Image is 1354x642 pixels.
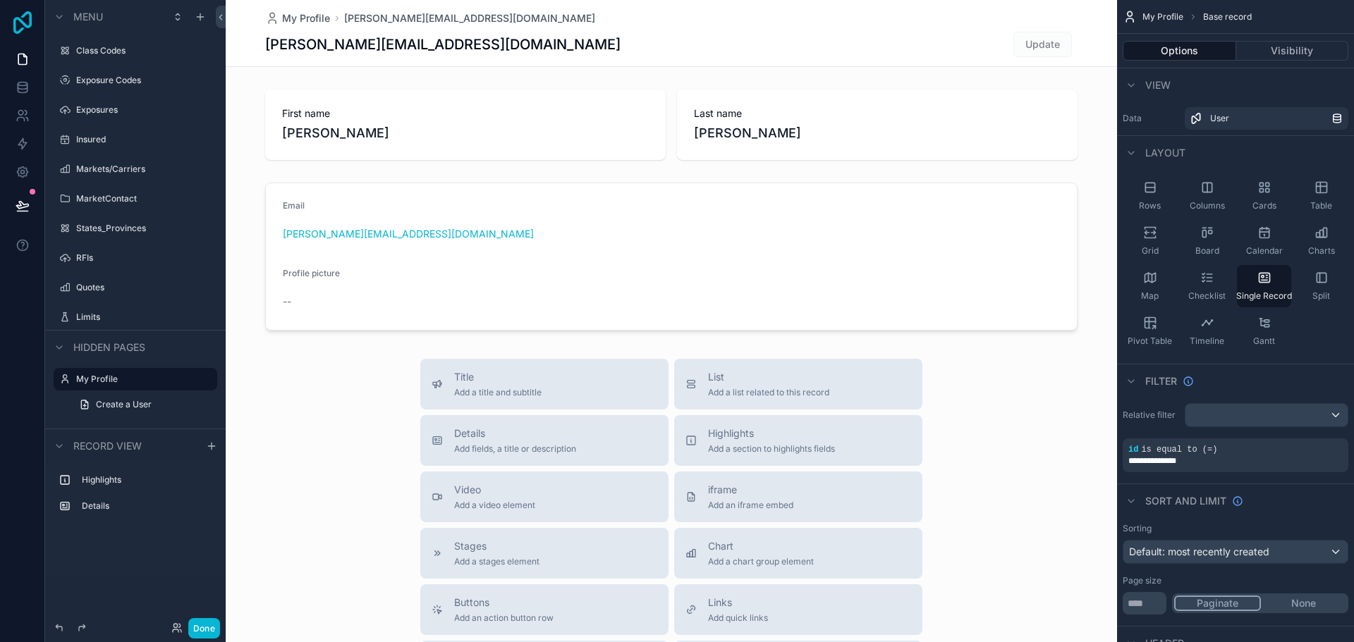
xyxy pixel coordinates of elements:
[1246,245,1283,257] span: Calendar
[1261,595,1346,611] button: None
[1308,245,1335,257] span: Charts
[73,340,145,354] span: Hidden pages
[188,618,220,638] button: Done
[1141,290,1159,302] span: Map
[1237,265,1291,307] button: Single Record
[1188,290,1226,302] span: Checklist
[1236,41,1349,61] button: Visibility
[1139,200,1161,211] span: Rows
[1312,290,1330,302] span: Split
[1123,409,1179,421] label: Relative filter
[1190,200,1225,211] span: Columns
[73,439,142,453] span: Record view
[344,11,595,25] a: [PERSON_NAME][EMAIL_ADDRESS][DOMAIN_NAME]
[76,223,214,234] label: States_Provinces
[76,374,209,385] label: My Profile
[1123,575,1161,586] label: Page size
[1294,175,1348,217] button: Table
[1203,11,1252,23] span: Base record
[265,11,330,25] a: My Profile
[45,462,226,531] div: scrollable content
[73,10,103,24] span: Menu
[1237,175,1291,217] button: Cards
[1180,220,1234,262] button: Board
[1185,107,1348,130] a: User
[71,393,217,416] a: Create a User
[1252,200,1276,211] span: Cards
[1123,175,1177,217] button: Rows
[1145,374,1177,388] span: Filter
[1180,265,1234,307] button: Checklist
[1253,335,1275,347] span: Gantt
[76,193,214,204] label: MarketContact
[1128,445,1138,455] span: id
[1195,245,1219,257] span: Board
[282,11,330,25] span: My Profile
[1141,445,1217,455] span: is equal to (=)
[1310,200,1332,211] span: Table
[76,163,214,175] label: Markets/Carriers
[1180,310,1234,352] button: Timeline
[76,75,214,86] label: Exposure Codes
[76,134,214,145] label: Insured
[76,45,214,56] label: Class Codes
[1129,545,1269,557] span: Default: most recently created
[1210,113,1229,124] span: User
[1123,113,1179,124] label: Data
[96,399,152,410] span: Create a User
[1180,175,1234,217] button: Columns
[76,282,214,293] label: Quotes
[1142,11,1183,23] span: My Profile
[265,35,621,54] h1: [PERSON_NAME][EMAIL_ADDRESS][DOMAIN_NAME]
[1294,220,1348,262] button: Charts
[1123,540,1348,564] button: Default: most recently created
[1128,335,1172,347] span: Pivot Table
[1237,220,1291,262] button: Calendar
[1145,78,1171,92] span: View
[1123,41,1236,61] button: Options
[1236,290,1292,302] span: Single Record
[1294,265,1348,307] button: Split
[1142,245,1159,257] span: Grid
[1123,220,1177,262] button: Grid
[1174,595,1261,611] button: Paginate
[1123,523,1152,534] label: Sorting
[76,252,214,264] label: RFIs
[82,474,212,486] label: Highlights
[82,500,212,512] label: Details
[76,104,214,116] label: Exposures
[1145,494,1226,508] span: Sort And Limit
[1237,310,1291,352] button: Gantt
[76,311,214,323] label: Limits
[1123,265,1177,307] button: Map
[1190,335,1224,347] span: Timeline
[1145,146,1185,160] span: Layout
[1123,310,1177,352] button: Pivot Table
